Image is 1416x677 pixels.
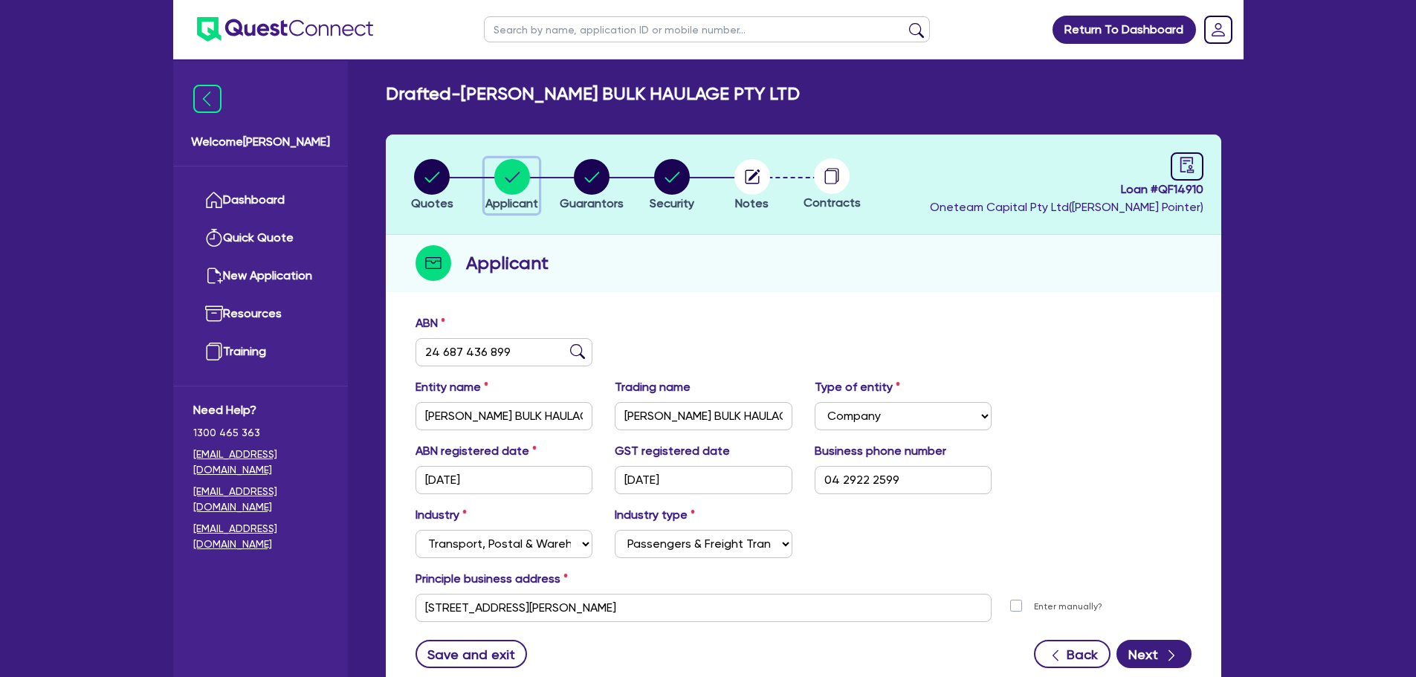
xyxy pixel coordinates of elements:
a: [EMAIL_ADDRESS][DOMAIN_NAME] [193,521,328,552]
label: Enter manually? [1034,600,1102,614]
label: Type of entity [815,378,900,396]
a: Dashboard [193,181,328,219]
span: Guarantors [560,196,624,210]
button: Next [1116,640,1192,668]
span: Notes [735,196,769,210]
a: [EMAIL_ADDRESS][DOMAIN_NAME] [193,484,328,515]
button: Quotes [410,158,454,213]
input: DD / MM / YYYY [416,466,593,494]
span: Welcome [PERSON_NAME] [191,133,330,151]
img: training [205,343,223,360]
button: Applicant [485,158,539,213]
label: Business phone number [815,442,946,460]
span: Loan # QF14910 [930,181,1203,198]
a: Dropdown toggle [1199,10,1238,49]
input: DD / MM / YYYY [615,466,792,494]
span: Quotes [411,196,453,210]
label: ABN [416,314,445,332]
label: Industry type [615,506,695,524]
img: abn-lookup icon [570,344,585,359]
button: Security [649,158,695,213]
h2: Drafted - [PERSON_NAME] BULK HAULAGE PTY LTD [386,83,800,105]
h2: Applicant [466,250,549,276]
label: Trading name [615,378,691,396]
input: Search by name, application ID or mobile number... [484,16,930,42]
a: New Application [193,257,328,295]
img: icon-menu-close [193,85,222,113]
label: ABN registered date [416,442,537,460]
button: Guarantors [559,158,624,213]
img: resources [205,305,223,323]
span: Security [650,196,694,210]
label: Entity name [416,378,488,396]
span: Applicant [485,196,538,210]
a: Training [193,333,328,371]
span: 1300 465 363 [193,425,328,441]
img: new-application [205,267,223,285]
span: Oneteam Capital Pty Ltd ( [PERSON_NAME] Pointer ) [930,200,1203,214]
button: Save and exit [416,640,528,668]
span: Contracts [804,195,861,210]
button: Notes [734,158,771,213]
button: Back [1034,640,1111,668]
a: [EMAIL_ADDRESS][DOMAIN_NAME] [193,447,328,478]
span: Need Help? [193,401,328,419]
label: Industry [416,506,467,524]
a: Resources [193,295,328,333]
img: quest-connect-logo-blue [197,17,373,42]
img: step-icon [416,245,451,281]
a: Return To Dashboard [1053,16,1196,44]
img: quick-quote [205,229,223,247]
label: Principle business address [416,570,568,588]
span: audit [1179,157,1195,173]
a: Quick Quote [193,219,328,257]
a: audit [1171,152,1203,181]
label: GST registered date [615,442,730,460]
